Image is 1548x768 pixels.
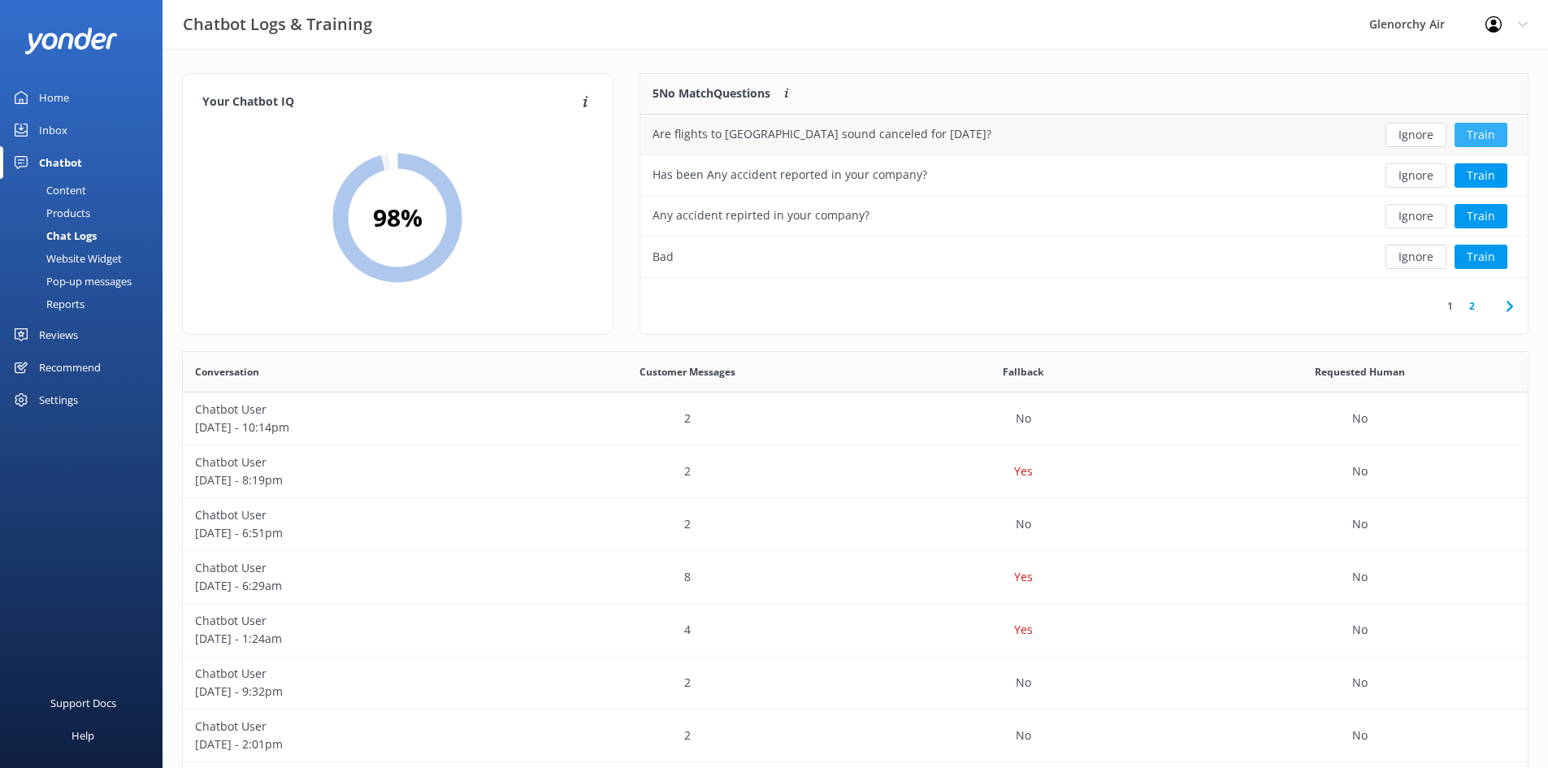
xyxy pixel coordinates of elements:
div: Pop-up messages [10,270,132,293]
a: 2 [1461,298,1483,314]
p: Yes [1014,462,1033,480]
div: Recommend [39,351,101,384]
p: [DATE] - 2:01pm [195,735,507,753]
p: No [1016,727,1031,744]
button: Train [1455,123,1507,147]
div: Help [72,719,94,752]
p: [DATE] - 10:14pm [195,419,507,436]
p: 2 [684,727,691,744]
div: Chat Logs [10,224,97,247]
p: Chatbot User [195,559,507,577]
div: Website Widget [10,247,122,270]
div: row [183,709,1528,762]
button: Ignore [1385,123,1446,147]
a: Chat Logs [10,224,163,247]
div: Has been Any accident reported in your company? [653,166,927,184]
p: Chatbot User [195,718,507,735]
div: Inbox [39,114,67,146]
a: Website Widget [10,247,163,270]
p: No [1352,727,1368,744]
div: Any accident repirted in your company? [653,206,869,224]
a: Content [10,179,163,202]
p: No [1352,462,1368,480]
div: row [640,196,1528,236]
div: row [183,445,1528,498]
p: Yes [1014,568,1033,586]
a: Products [10,202,163,224]
p: 5 No Match Questions [653,85,770,102]
div: row [640,236,1528,277]
div: row [640,155,1528,196]
p: 2 [684,462,691,480]
div: Content [10,179,86,202]
div: Bad [653,248,674,266]
button: Ignore [1385,163,1446,188]
p: Chatbot User [195,453,507,471]
p: No [1352,674,1368,692]
p: 8 [684,568,691,586]
button: Ignore [1385,245,1446,269]
div: Settings [39,384,78,416]
p: No [1016,410,1031,427]
div: Reviews [39,319,78,351]
span: Requested Human [1315,364,1405,380]
div: Reports [10,293,85,315]
div: row [183,551,1528,604]
button: Train [1455,204,1507,228]
p: Chatbot User [195,506,507,524]
p: [DATE] - 6:51pm [195,524,507,542]
p: 4 [684,621,691,639]
div: Support Docs [50,687,116,719]
a: Reports [10,293,163,315]
h2: 98 % [373,198,423,237]
p: 2 [684,674,691,692]
a: 1 [1439,298,1461,314]
p: Chatbot User [195,665,507,683]
div: row [183,604,1528,657]
p: No [1352,621,1368,639]
button: Train [1455,245,1507,269]
button: Ignore [1385,204,1446,228]
p: Chatbot User [195,612,507,630]
p: No [1016,674,1031,692]
div: row [183,393,1528,445]
p: No [1352,410,1368,427]
div: Home [39,81,69,114]
p: No [1352,515,1368,533]
h4: Your Chatbot IQ [202,93,578,111]
div: Products [10,202,90,224]
p: Chatbot User [195,401,507,419]
span: Customer Messages [640,364,735,380]
img: yonder-white-logo.png [24,28,118,54]
p: [DATE] - 8:19pm [195,471,507,489]
p: [DATE] - 1:24am [195,630,507,648]
div: row [183,498,1528,551]
span: Fallback [1003,364,1043,380]
button: Train [1455,163,1507,188]
p: [DATE] - 9:32pm [195,683,507,701]
div: Chatbot [39,146,82,179]
div: row [640,115,1528,155]
p: No [1352,568,1368,586]
p: [DATE] - 6:29am [195,577,507,595]
div: Are flights to [GEOGRAPHIC_DATA] sound canceled for [DATE]? [653,125,991,143]
p: 2 [684,410,691,427]
p: No [1016,515,1031,533]
div: grid [640,115,1528,277]
div: row [183,657,1528,709]
span: Conversation [195,364,259,380]
h3: Chatbot Logs & Training [183,11,372,37]
p: 2 [684,515,691,533]
a: Pop-up messages [10,270,163,293]
p: Yes [1014,621,1033,639]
